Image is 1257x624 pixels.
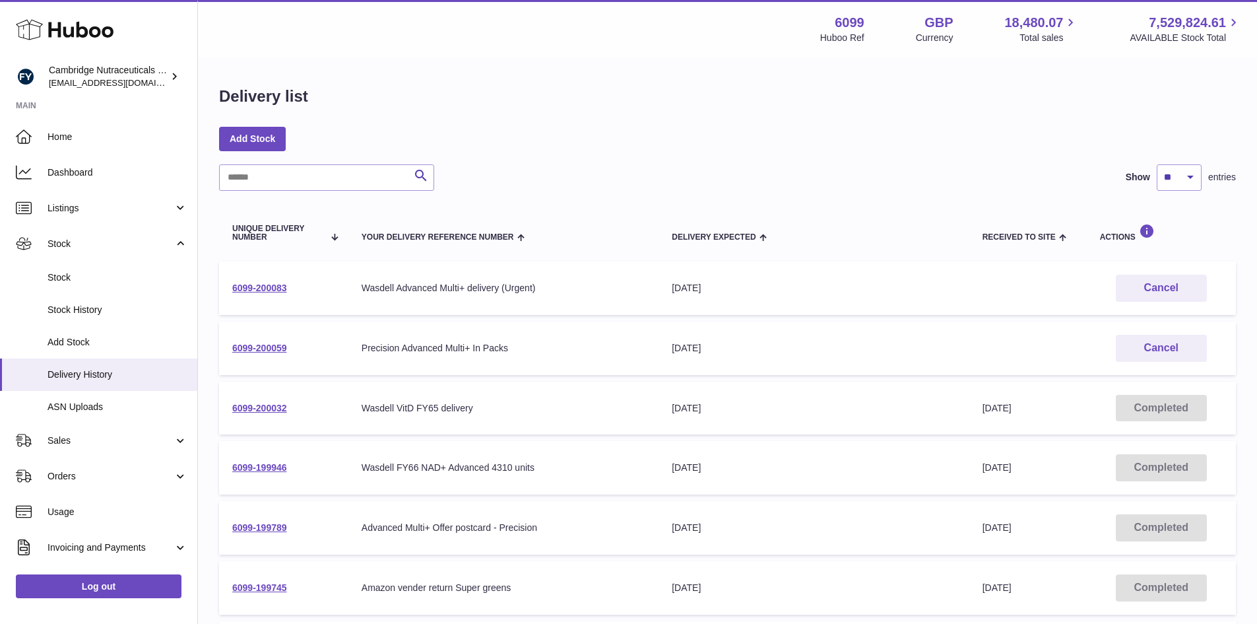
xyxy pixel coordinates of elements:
[48,541,174,554] span: Invoicing and Payments
[48,368,187,381] span: Delivery History
[835,14,864,32] strong: 6099
[48,238,174,250] span: Stock
[1019,32,1078,44] span: Total sales
[48,166,187,179] span: Dashboard
[48,131,187,143] span: Home
[1004,14,1063,32] span: 18,480.07
[820,32,864,44] div: Huboo Ref
[49,64,168,89] div: Cambridge Nutraceuticals Ltd
[48,506,187,518] span: Usage
[1130,32,1241,44] span: AVAILABLE Stock Total
[48,202,174,215] span: Listings
[48,336,187,349] span: Add Stock
[1004,14,1078,44] a: 18,480.07 Total sales
[916,32,953,44] div: Currency
[1149,14,1226,32] span: 7,529,824.61
[49,77,194,88] span: [EMAIL_ADDRESS][DOMAIN_NAME]
[48,401,187,413] span: ASN Uploads
[16,67,36,87] img: huboo@camnutra.com
[16,574,181,598] a: Log out
[1130,14,1241,44] a: 7,529,824.61 AVAILABLE Stock Total
[48,470,174,483] span: Orders
[924,14,953,32] strong: GBP
[48,304,187,316] span: Stock History
[48,271,187,284] span: Stock
[48,434,174,447] span: Sales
